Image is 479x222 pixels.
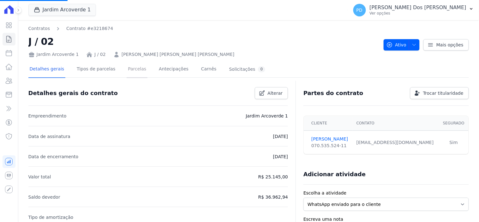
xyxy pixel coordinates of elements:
[28,89,118,97] h3: Detalhes gerais do contrato
[28,213,74,221] p: Tipo de amortização
[255,87,288,99] a: Alterar
[66,25,113,32] a: Contrato #e3218674
[28,61,66,78] a: Detalhes gerais
[356,8,362,12] span: PD
[258,66,266,72] div: 0
[28,153,79,160] p: Data de encerramento
[28,193,60,201] p: Saldo devedor
[370,4,466,11] p: [PERSON_NAME] Dos [PERSON_NAME]
[423,39,469,51] a: Mais opções
[303,190,469,196] label: Escolha a atividade
[94,51,106,58] a: J / 02
[303,89,363,97] h3: Partes do contrato
[28,4,96,16] button: Jardim Arcoverde 1
[423,90,464,96] span: Trocar titularidade
[386,39,407,51] span: Ativo
[122,51,235,58] a: [PERSON_NAME] [PERSON_NAME] [PERSON_NAME]
[311,136,349,142] a: [PERSON_NAME]
[303,171,366,178] h3: Adicionar atividade
[28,25,379,32] nav: Breadcrumb
[28,51,79,58] div: Jardim Arcoverde 1
[273,153,288,160] p: [DATE]
[158,61,190,78] a: Antecipações
[200,61,218,78] a: Carnês
[75,61,117,78] a: Tipos de parcelas
[304,116,353,131] th: Cliente
[258,193,288,201] p: R$ 36.962,94
[311,142,349,149] div: 070.535.524-11
[370,11,466,16] p: Ver opções
[410,87,469,99] a: Trocar titularidade
[353,116,439,131] th: Contato
[246,112,288,120] p: Jardim Arcoverde 1
[28,34,379,49] h2: J / 02
[258,173,288,181] p: R$ 25.145,00
[28,25,113,32] nav: Breadcrumb
[228,61,267,78] a: Solicitações0
[348,1,479,19] button: PD [PERSON_NAME] Dos [PERSON_NAME] Ver opções
[28,112,67,120] p: Empreendimento
[28,25,50,32] a: Contratos
[229,66,266,72] div: Solicitações
[384,39,420,51] button: Ativo
[439,116,469,131] th: Segurado
[356,139,435,146] div: [EMAIL_ADDRESS][DOMAIN_NAME]
[273,133,288,140] p: [DATE]
[28,173,51,181] p: Valor total
[436,42,464,48] span: Mais opções
[439,131,469,154] td: Sim
[127,61,147,78] a: Parcelas
[268,90,283,96] span: Alterar
[28,133,70,140] p: Data de assinatura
